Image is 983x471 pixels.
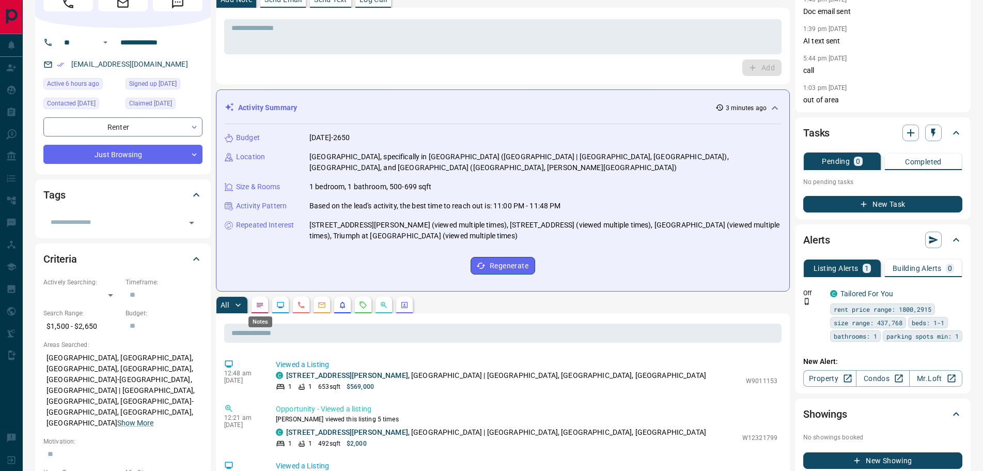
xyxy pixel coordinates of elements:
svg: Calls [297,301,305,309]
div: Renter [43,117,202,136]
svg: Lead Browsing Activity [276,301,285,309]
p: Pending [822,158,850,165]
p: [GEOGRAPHIC_DATA], [GEOGRAPHIC_DATA], [GEOGRAPHIC_DATA], [GEOGRAPHIC_DATA], [GEOGRAPHIC_DATA]-[GE... [43,350,202,432]
p: Activity Summary [238,102,297,113]
p: Building Alerts [893,265,942,272]
p: Actively Searching: [43,278,120,287]
p: Size & Rooms [236,181,280,192]
div: Showings [803,402,962,427]
p: 1 [288,439,292,448]
p: Completed [905,158,942,165]
svg: Push Notification Only [803,298,810,305]
h2: Alerts [803,232,830,248]
p: Activity Pattern [236,201,287,211]
svg: Opportunities [380,301,388,309]
div: condos.ca [276,429,283,436]
p: Listing Alerts [814,265,859,272]
p: New Alert: [803,356,962,367]
p: 3 minutes ago [726,103,767,113]
p: 492 sqft [318,439,340,448]
p: AI text sent [803,36,962,47]
p: 1 [308,382,312,391]
button: Open [184,216,199,230]
a: [EMAIL_ADDRESS][DOMAIN_NAME] [71,60,188,68]
p: 1:03 pm [DATE] [803,84,847,92]
p: 0 [856,158,860,165]
a: Condos [856,370,909,387]
span: size range: 437,768 [834,317,902,328]
p: Doc email sent [803,6,962,17]
p: Off [803,288,824,298]
p: No pending tasks [803,174,962,190]
p: 0 [948,265,952,272]
div: Mon Aug 11 2025 [126,98,202,112]
p: W9011153 [746,376,777,386]
div: condos.ca [830,290,837,297]
p: All [221,301,229,309]
button: Open [99,36,112,49]
span: parking spots min: 1 [886,331,959,341]
h2: Showings [803,406,847,422]
p: out of area [803,95,962,105]
p: call [803,65,962,76]
p: Repeated Interest [236,220,294,231]
p: 1 bedroom, 1 bathroom, 500-699 sqft [309,181,432,192]
svg: Emails [318,301,326,309]
div: Just Browsing [43,145,202,164]
svg: Listing Alerts [338,301,347,309]
p: 12:48 am [224,370,260,377]
svg: Requests [359,301,367,309]
p: Motivation: [43,437,202,446]
div: Tasks [803,120,962,145]
span: Contacted [DATE] [47,98,96,109]
div: Fri Aug 08 2025 [126,78,202,93]
div: Tags [43,183,202,207]
a: Property [803,370,856,387]
button: Regenerate [471,257,535,275]
h2: Criteria [43,251,77,267]
p: 1 [865,265,869,272]
p: 1 [308,439,312,448]
p: Location [236,151,265,162]
p: Search Range: [43,309,120,318]
div: Alerts [803,227,962,252]
p: , [GEOGRAPHIC_DATA] | [GEOGRAPHIC_DATA], [GEOGRAPHIC_DATA], [GEOGRAPHIC_DATA] [286,370,706,381]
p: W12321799 [742,433,777,443]
h2: Tasks [803,125,830,141]
p: [GEOGRAPHIC_DATA], specifically in [GEOGRAPHIC_DATA] ([GEOGRAPHIC_DATA] | [GEOGRAPHIC_DATA], [GEO... [309,151,781,173]
p: 5:44 pm [DATE] [803,55,847,62]
span: Signed up [DATE] [129,79,177,89]
p: [DATE] [224,421,260,429]
svg: Email Verified [57,61,64,68]
div: Notes [248,316,272,327]
span: bathrooms: 1 [834,331,877,341]
a: [STREET_ADDRESS][PERSON_NAME] [286,371,408,379]
p: Timeframe: [126,278,202,287]
svg: Notes [256,301,264,309]
span: beds: 1-1 [912,317,944,328]
span: rent price range: 1800,2915 [834,304,931,314]
div: Sun Aug 17 2025 [43,78,120,93]
p: No showings booked [803,433,962,442]
a: [STREET_ADDRESS][PERSON_NAME] [286,428,408,436]
p: [DATE]-2650 [309,132,350,143]
div: Fri Aug 15 2025 [43,98,120,112]
p: Based on the lead's activity, the best time to reach out is: 11:00 PM - 11:48 PM [309,201,561,211]
p: [PERSON_NAME] viewed this listing 5 times [276,415,777,424]
div: Criteria [43,247,202,271]
button: Show More [117,418,153,429]
p: 1:39 pm [DATE] [803,25,847,33]
p: 1 [288,382,292,391]
svg: Agent Actions [400,301,409,309]
p: , [GEOGRAPHIC_DATA] | [GEOGRAPHIC_DATA], [GEOGRAPHIC_DATA], [GEOGRAPHIC_DATA] [286,427,706,438]
p: 653 sqft [318,382,340,391]
a: Tailored For You [840,290,893,298]
p: [DATE] [224,377,260,384]
button: New Showing [803,452,962,469]
a: Mr.Loft [909,370,962,387]
button: New Task [803,196,962,212]
span: Active 6 hours ago [47,79,99,89]
h2: Tags [43,187,65,203]
p: Areas Searched: [43,340,202,350]
div: condos.ca [276,372,283,379]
